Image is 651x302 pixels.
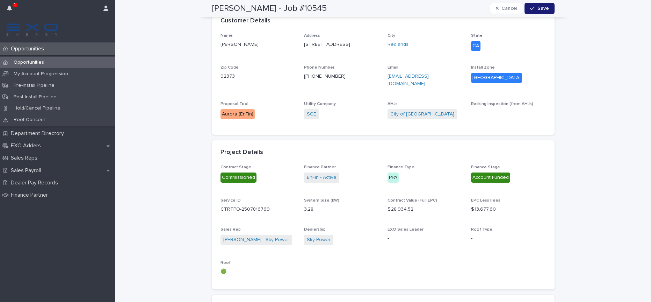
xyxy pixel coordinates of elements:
[388,65,398,70] span: Email
[471,109,546,117] p: -
[388,34,395,38] span: City
[220,268,296,275] p: 🟢
[220,173,256,183] div: Commissioned
[471,206,546,213] p: $ 13,677.60
[8,142,46,149] p: EXO Adders
[8,180,64,186] p: Dealer Pay Records
[501,6,517,11] span: Cancel
[220,41,296,48] p: [PERSON_NAME]
[223,236,289,244] a: [PERSON_NAME] - Sky Power
[8,130,70,137] p: Department Directory
[220,109,255,119] div: Aurora (EnFin)
[388,165,414,169] span: Finance Type
[304,102,336,106] span: Utility Company
[471,198,500,203] span: EPC Less Fees
[525,3,554,14] button: Save
[220,102,248,106] span: Proposal Tool
[220,34,233,38] span: Name
[220,73,296,80] p: 92373
[307,236,331,244] a: Sky Power
[304,34,320,38] span: Address
[388,102,398,106] span: AHJs
[8,167,46,174] p: Sales Payroll
[8,155,43,161] p: Sales Reps
[14,2,16,7] p: 1
[388,173,399,183] div: PPA
[471,102,533,106] span: Racking Inspection (from AHJs)
[8,83,60,89] p: Pre-Install Pipeline
[471,173,510,183] div: Account Funded
[307,111,316,118] a: SCE
[471,227,492,232] span: Roof Type
[304,74,346,79] a: [PHONE_NUMBER]
[304,206,379,213] p: 3.28
[471,41,480,51] div: CA
[390,111,454,118] a: City of [GEOGRAPHIC_DATA]
[304,65,334,70] span: Phone Number
[304,41,350,48] p: [STREET_ADDRESS]
[537,6,549,11] span: Save
[220,227,241,232] span: Sales Rep
[8,192,53,198] p: Finance Partner
[8,94,62,100] p: Post-Install Pipeline
[471,73,522,83] div: [GEOGRAPHIC_DATA]
[304,198,339,203] span: System Size (kW)
[304,227,326,232] span: Dealership
[471,235,546,242] p: -
[388,227,424,232] span: EXO Sales Leader
[388,235,463,242] p: -
[490,3,523,14] button: Cancel
[304,165,336,169] span: Finance Partner
[8,71,74,77] p: My Account Progression
[388,198,437,203] span: Contract Value (Full EPC)
[220,149,263,156] h2: Project Details
[220,261,231,265] span: Roof
[220,65,239,70] span: Zip Code
[220,17,270,25] h2: Customer Details
[471,34,483,38] span: State
[471,65,495,70] span: Install Zone
[388,206,463,213] p: $ 28,934.52
[220,165,251,169] span: Contract Stage
[220,206,270,213] p: CTRTPO-2507816769
[8,117,51,123] p: Roof Concern
[220,198,241,203] span: Service ID
[471,165,500,169] span: Finance Stage
[8,105,66,111] p: Hold/Cancel Pipeline
[212,3,327,14] h2: [PERSON_NAME] - Job #10545
[7,4,16,17] div: 1
[307,174,337,181] a: EnFin - Active
[6,23,59,37] img: FKS5r6ZBThi8E5hshIGi
[388,41,408,48] a: Redlands
[388,74,429,86] a: [EMAIL_ADDRESS][DOMAIN_NAME]
[8,59,50,65] p: Opportunities
[8,45,50,52] p: Opportunities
